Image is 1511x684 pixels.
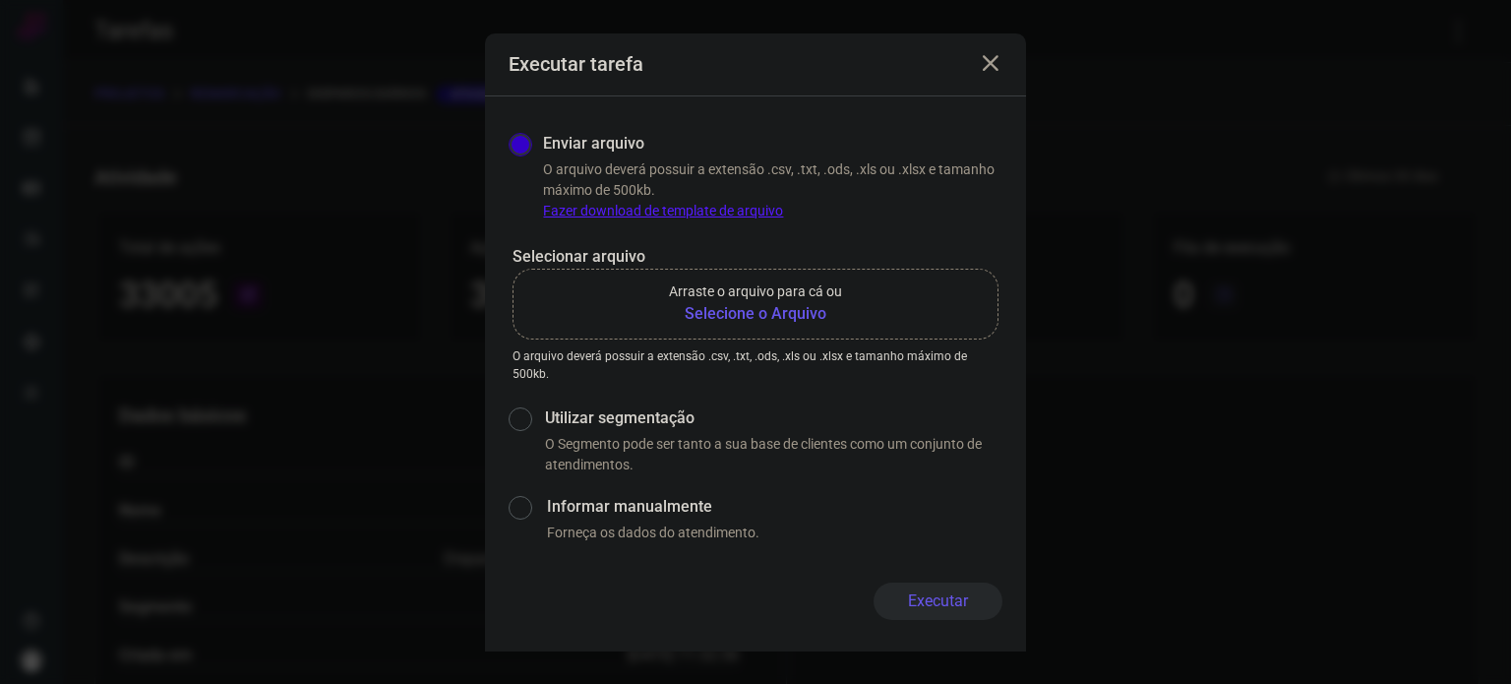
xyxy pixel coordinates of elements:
h3: Executar tarefa [509,52,643,76]
p: O arquivo deverá possuir a extensão .csv, .txt, .ods, .xls ou .xlsx e tamanho máximo de 500kb. [543,159,1002,221]
label: Utilizar segmentação [545,406,1002,430]
p: O arquivo deverá possuir a extensão .csv, .txt, .ods, .xls ou .xlsx e tamanho máximo de 500kb. [513,347,998,383]
p: Forneça os dados do atendimento. [547,523,1002,543]
p: O Segmento pode ser tanto a sua base de clientes como um conjunto de atendimentos. [545,434,1002,475]
label: Enviar arquivo [543,132,644,155]
label: Informar manualmente [547,495,1002,519]
a: Fazer download de template de arquivo [543,203,783,218]
p: Arraste o arquivo para cá ou [669,281,842,302]
p: Selecionar arquivo [513,245,998,269]
b: Selecione o Arquivo [669,302,842,326]
button: Executar [874,583,1002,620]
